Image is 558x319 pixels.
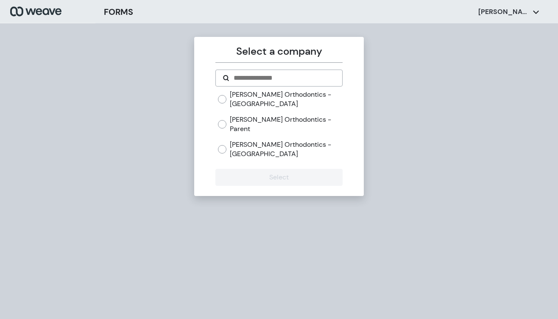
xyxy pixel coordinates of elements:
[230,90,342,108] label: [PERSON_NAME] Orthodontics - [GEOGRAPHIC_DATA]
[215,44,342,59] p: Select a company
[478,7,529,17] p: [PERSON_NAME]
[215,169,342,186] button: Select
[233,73,335,83] input: Search
[230,140,342,158] label: [PERSON_NAME] Orthodontics - [GEOGRAPHIC_DATA]
[104,6,133,18] h3: FORMS
[230,115,342,133] label: [PERSON_NAME] Orthodontics - Parent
